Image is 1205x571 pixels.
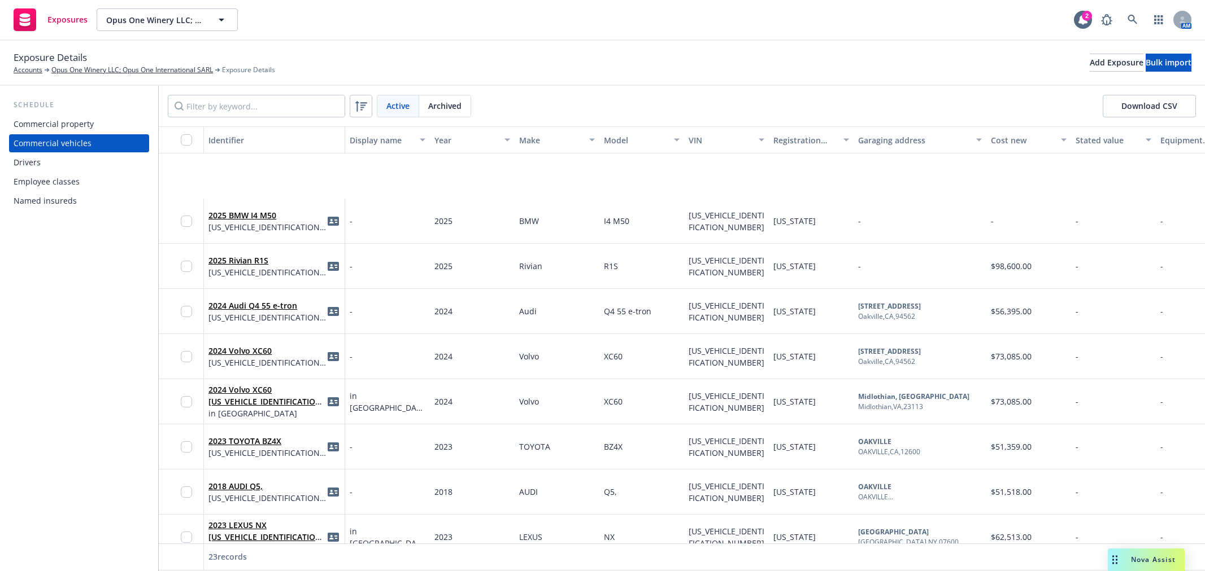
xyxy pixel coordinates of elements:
span: [US_VEHICLE_IDENTIFICATION_NUMBER] [689,436,764,458]
div: 2 [1082,11,1092,21]
span: [US_VEHICLE_IDENTIFICATION_NUMBER] [208,447,327,459]
span: [US_VEHICLE_IDENTIFICATION_NUMBER] [208,357,327,368]
button: Registration state [769,126,854,153]
span: $51,518.00 [991,486,1032,497]
span: [US_STATE] [773,396,816,407]
span: Volvo [519,351,539,362]
div: [GEOGRAPHIC_DATA] , NY , 07600 [858,537,959,547]
span: - [1160,486,1163,497]
a: 2024 Volvo XC60 [US_VEHICLE_IDENTIFICATION_NUMBER] [208,384,325,419]
a: idCard [327,485,340,499]
a: Commercial vehicles [9,134,149,152]
button: Display name [345,126,430,153]
div: Named insureds [14,192,77,210]
a: idCard [327,440,340,454]
span: - [1160,532,1163,542]
a: 2023 LEXUS NX [US_VEHICLE_IDENTIFICATION_NUMBER] [208,520,325,554]
span: - [1160,216,1163,226]
b: Midlothian, [GEOGRAPHIC_DATA] [858,392,969,401]
div: Commercial property [14,115,94,133]
span: idCard [327,395,340,409]
span: - [1076,351,1078,362]
span: idCard [327,350,340,363]
span: - [350,486,353,498]
span: in [GEOGRAPHIC_DATA] [208,543,327,555]
a: idCard [327,305,340,318]
span: 2023 TOYOTA BZ4X [208,435,327,447]
span: [US_STATE] [773,216,816,226]
a: Exposures [9,4,92,36]
b: OAKVILLE [858,482,891,491]
span: - [1160,306,1163,317]
a: Employee classes [9,173,149,191]
span: $56,395.00 [991,306,1032,317]
button: VIN [684,126,769,153]
span: - [858,260,861,272]
span: NX [604,532,615,542]
span: - [858,215,861,227]
input: Toggle Row Selected [181,261,192,272]
a: 2024 Volvo XC60 [208,345,272,356]
span: [US_STATE] [773,486,816,497]
a: Report a Bug [1095,8,1118,31]
span: Q4 55 e-tron [604,306,651,317]
span: LEXUS [519,532,542,542]
span: [US_VEHICLE_IDENTIFICATION_NUMBER] [208,266,327,278]
input: Toggle Row Selected [181,441,192,453]
div: Identifier [208,134,340,146]
span: [US_VEHICLE_IDENTIFICATION_NUMBER] [208,221,327,233]
span: [US_STATE] [773,441,816,452]
div: OAKVILLE , CA , 12600 [858,447,920,457]
span: 2024 [434,306,453,317]
span: 2024 Volvo XC60 [208,345,327,357]
span: [US_VEHICLE_IDENTIFICATION_NUMBER] [689,390,764,413]
span: Exposures [47,15,88,24]
span: Rivian [519,261,542,271]
div: Stated value [1076,134,1139,146]
div: Oakville , CA , 94562 [858,311,921,322]
input: Select all [181,134,192,146]
span: Archived [428,100,462,112]
button: Cost new [986,126,1071,153]
span: 2023 LEXUS NX [US_VEHICLE_IDENTIFICATION_NUMBER] [208,519,327,543]
div: Schedule [9,99,149,111]
span: AUDI [519,486,538,497]
span: 2025 [434,216,453,226]
span: 2024 Audi Q4 55 e-tron [208,300,327,311]
button: Year [430,126,515,153]
div: Model [604,134,667,146]
div: Midlothian , VA , 23113 [858,402,969,412]
span: [US_STATE] [773,351,816,362]
a: Search [1121,8,1144,31]
span: 2023 [434,441,453,452]
button: Bulk import [1146,54,1191,72]
span: in [GEOGRAPHIC_DATA] [350,525,425,549]
span: XC60 [604,396,623,407]
span: - [1160,261,1163,271]
span: - [350,260,353,272]
a: 2024 Audi Q4 55 e-tron [208,300,297,311]
span: XC60 [604,351,623,362]
a: idCard [327,530,340,544]
button: Nova Assist [1108,548,1185,571]
div: Drag to move [1108,548,1122,571]
span: 2025 BMW I4 M50 [208,209,327,221]
a: idCard [327,260,340,273]
span: - [1160,351,1163,362]
span: - [991,216,994,226]
div: Bulk import [1146,54,1191,71]
div: Registration state [773,134,837,146]
span: [US_VEHICLE_IDENTIFICATION_NUMBER] [208,492,327,504]
b: [STREET_ADDRESS] [858,346,921,356]
span: Audi [519,306,537,317]
span: - [1076,396,1078,407]
span: 2024 [434,396,453,407]
span: Exposure Details [14,50,87,65]
a: 2018 AUDI Q5, [208,481,263,491]
span: 2025 [434,261,453,271]
span: $73,085.00 [991,396,1032,407]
